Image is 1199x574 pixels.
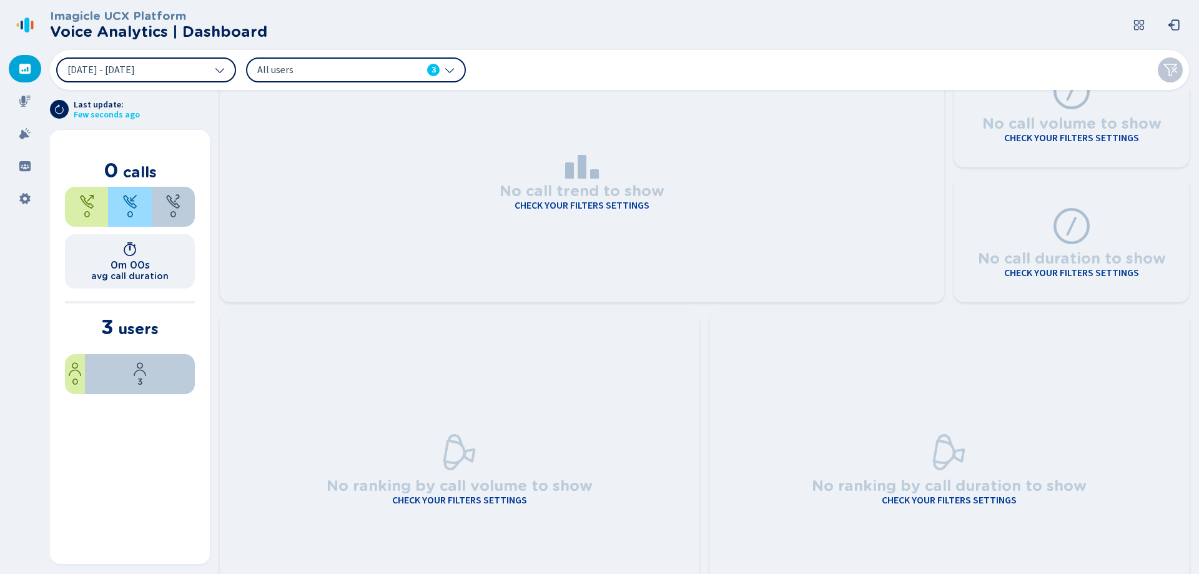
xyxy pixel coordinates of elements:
[132,362,147,377] svg: user-profile
[65,187,108,227] div: 0
[215,65,225,75] svg: chevron-down
[54,104,64,114] svg: arrow-clockwise
[104,158,119,182] span: 0
[812,473,1087,495] h3: No ranking by call duration to show
[79,194,94,209] svg: telephone-outbound
[978,246,1166,267] h3: No call duration to show
[108,187,151,227] div: 0
[50,9,267,23] h3: Imagicle UCX Platform
[111,259,150,271] h1: 0m 00s
[85,354,195,394] div: 100%
[127,209,133,219] span: 0
[122,242,137,257] svg: timer
[1004,267,1139,279] h4: Check your filters settings
[118,320,159,338] span: users
[56,57,236,82] button: [DATE] - [DATE]
[19,160,31,172] svg: groups-filled
[9,152,41,180] div: Groups
[445,65,455,75] svg: chevron-down
[19,95,31,107] svg: mic-fill
[165,194,180,209] svg: unknown-call
[9,120,41,147] div: Alarms
[257,63,401,77] span: All users
[50,23,267,41] h2: Voice Analytics | Dashboard
[1004,132,1139,144] h4: Check your filters settings
[19,62,31,75] svg: dashboard-filled
[882,495,1017,506] h4: Check your filters settings
[170,209,176,219] span: 0
[9,55,41,82] div: Dashboard
[122,194,137,209] svg: telephone-inbound
[152,187,195,227] div: 0
[67,65,135,75] span: [DATE] - [DATE]
[84,209,90,219] span: 0
[1163,62,1178,77] svg: funnel-disabled
[9,185,41,212] div: Settings
[327,473,593,495] h3: No ranking by call volume to show
[392,495,527,506] h4: Check your filters settings
[515,200,649,211] h4: Check your filters settings
[74,100,140,110] span: Last update:
[19,127,31,140] svg: alarm-filled
[500,179,664,200] h3: No call trend to show
[137,377,143,387] span: 3
[1158,57,1183,82] button: Clear filters
[101,315,114,339] span: 3
[432,64,436,76] span: 3
[123,163,157,181] span: calls
[1168,19,1180,31] svg: box-arrow-left
[982,111,1162,132] h3: No call volume to show
[72,377,78,387] span: 0
[74,110,140,120] span: Few seconds ago
[91,271,169,281] h2: avg call duration
[67,362,82,377] svg: user-profile
[9,87,41,115] div: Recordings
[65,354,85,394] div: 0%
